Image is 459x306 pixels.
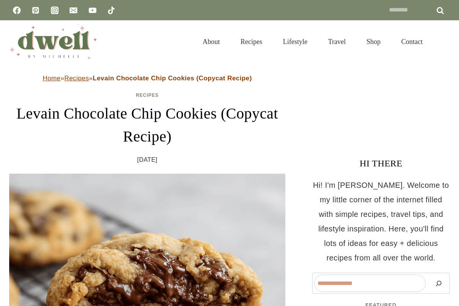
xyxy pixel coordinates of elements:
[47,3,62,18] a: Instagram
[137,154,158,166] time: [DATE]
[43,75,61,82] a: Home
[437,35,450,48] button: View Search Form
[9,102,285,148] h1: Levain Chocolate Chip Cookies (Copycat Recipe)
[9,3,24,18] a: Facebook
[312,156,450,170] h3: HI THERE
[192,28,433,55] nav: Primary Navigation
[43,75,252,82] span: » »
[273,28,318,55] a: Lifestyle
[85,3,100,18] a: YouTube
[312,178,450,265] p: Hi! I'm [PERSON_NAME]. Welcome to my little corner of the internet filled with simple recipes, tr...
[28,3,43,18] a: Pinterest
[9,24,97,59] img: DWELL by michelle
[64,75,89,82] a: Recipes
[230,28,273,55] a: Recipes
[391,28,433,55] a: Contact
[356,28,391,55] a: Shop
[136,93,159,98] a: Recipes
[192,28,230,55] a: About
[104,3,119,18] a: TikTok
[66,3,81,18] a: Email
[93,75,252,82] strong: Levain Chocolate Chip Cookies (Copycat Recipe)
[430,275,448,292] button: Search
[318,28,356,55] a: Travel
